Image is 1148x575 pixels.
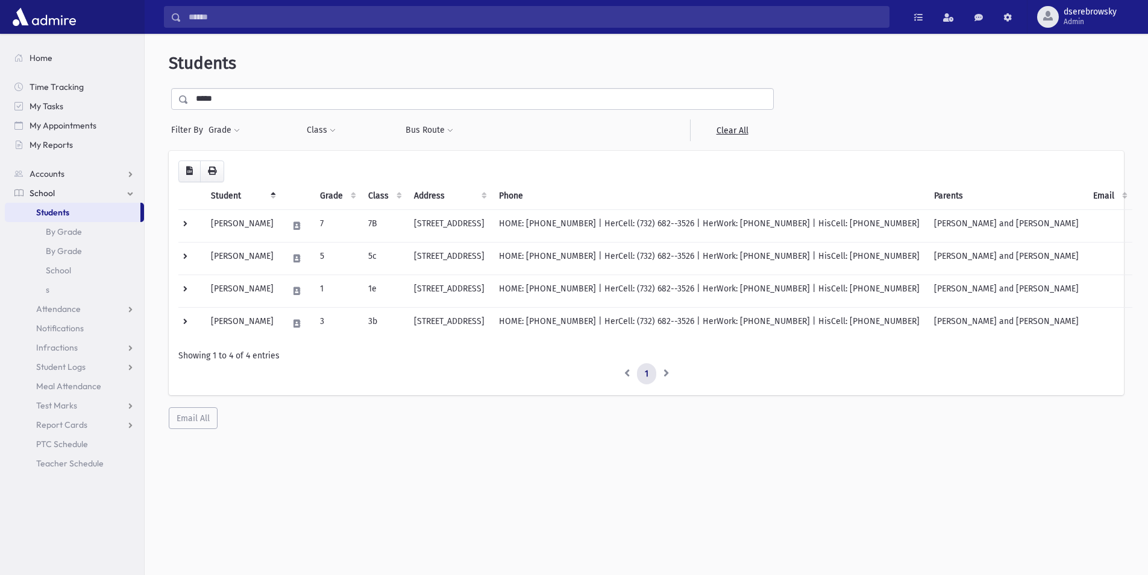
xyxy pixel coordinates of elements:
a: PTC Schedule [5,434,144,454]
td: [PERSON_NAME] [204,209,281,242]
span: Filter By [171,124,208,136]
span: Infractions [36,342,78,353]
th: Parents [927,182,1086,210]
span: Attendance [36,303,81,314]
a: Teacher Schedule [5,454,144,473]
button: Print [200,160,224,182]
span: School [30,188,55,199]
span: Notifications [36,323,84,334]
a: Infractions [5,338,144,357]
td: [STREET_ADDRESS] [407,275,492,307]
td: [STREET_ADDRESS] [407,209,492,242]
td: 5c [361,242,407,275]
td: 1 [313,275,361,307]
td: 3 [313,307,361,340]
th: Class: activate to sort column ascending [361,182,407,210]
button: Bus Route [405,119,454,141]
span: My Appointments [30,120,96,131]
button: Class [306,119,336,141]
span: Meal Attendance [36,381,101,392]
a: Time Tracking [5,77,144,97]
td: 7 [313,209,361,242]
a: 1 [637,363,656,385]
button: Email All [169,407,218,429]
a: By Grade [5,222,144,241]
img: AdmirePro [10,5,79,29]
span: dserebrowsky [1064,7,1117,17]
a: Student Logs [5,357,144,376]
span: My Reports [30,139,73,150]
input: Search [181,6,889,28]
td: 1e [361,275,407,307]
th: Grade: activate to sort column ascending [313,182,361,210]
button: Grade [208,119,240,141]
td: [STREET_ADDRESS] [407,242,492,275]
td: [STREET_ADDRESS] [407,307,492,340]
a: Attendance [5,299,144,319]
span: Students [169,53,236,73]
td: 5 [313,242,361,275]
span: Time Tracking [30,81,84,92]
td: [PERSON_NAME] and [PERSON_NAME] [927,209,1086,242]
th: Phone [492,182,927,210]
a: Report Cards [5,415,144,434]
span: Accounts [30,168,64,179]
a: Students [5,203,140,222]
a: My Tasks [5,97,144,116]
td: [PERSON_NAME] [204,275,281,307]
td: HOME: [PHONE_NUMBER] | HerCell: (732) 682--3526 | HerWork: [PHONE_NUMBER] | HisCell: [PHONE_NUMBER] [492,209,927,242]
span: Report Cards [36,419,87,430]
span: Students [36,207,69,218]
a: My Appointments [5,116,144,135]
td: HOME: [PHONE_NUMBER] | HerCell: (732) 682--3526 | HerWork: [PHONE_NUMBER] | HisCell: [PHONE_NUMBER] [492,242,927,275]
a: s [5,280,144,299]
a: Accounts [5,164,144,183]
div: Showing 1 to 4 of 4 entries [178,349,1114,362]
a: Notifications [5,319,144,338]
th: Student: activate to sort column descending [204,182,281,210]
span: My Tasks [30,101,63,112]
td: [PERSON_NAME] and [PERSON_NAME] [927,242,1086,275]
span: Teacher Schedule [36,458,104,469]
span: Admin [1064,17,1117,27]
td: 3b [361,307,407,340]
td: HOME: [PHONE_NUMBER] | HerCell: (732) 682--3526 | HerWork: [PHONE_NUMBER] | HisCell: [PHONE_NUMBER] [492,307,927,340]
th: Address: activate to sort column ascending [407,182,492,210]
span: PTC Schedule [36,439,88,450]
td: HOME: [PHONE_NUMBER] | HerCell: (732) 682--3526 | HerWork: [PHONE_NUMBER] | HisCell: [PHONE_NUMBER] [492,275,927,307]
a: Home [5,48,144,68]
button: CSV [178,160,201,182]
td: [PERSON_NAME] [204,242,281,275]
span: Home [30,52,52,63]
td: [PERSON_NAME] [204,307,281,340]
a: By Grade [5,241,144,261]
td: 7B [361,209,407,242]
a: Test Marks [5,396,144,415]
a: School [5,183,144,203]
a: Meal Attendance [5,376,144,396]
td: [PERSON_NAME] and [PERSON_NAME] [927,307,1086,340]
span: Student Logs [36,361,86,372]
td: [PERSON_NAME] and [PERSON_NAME] [927,275,1086,307]
a: Clear All [690,119,774,141]
a: School [5,261,144,280]
span: Test Marks [36,400,77,411]
a: My Reports [5,135,144,154]
th: Email: activate to sort column ascending [1086,182,1132,210]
